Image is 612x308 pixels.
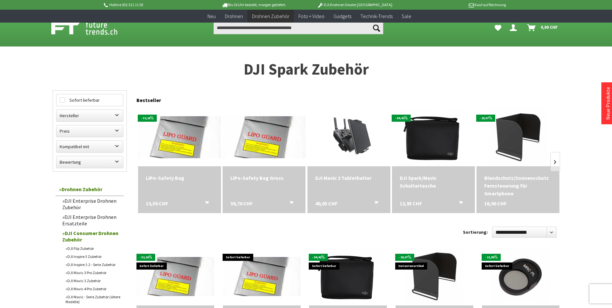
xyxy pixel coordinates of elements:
[62,244,124,252] a: DJI Flip Zubehör
[230,174,298,182] div: LiPo-Safety Bag Gross
[56,125,123,137] label: Preis
[225,13,243,19] span: Drohnen
[484,200,507,207] span: 16,96 CHF
[59,196,124,212] a: DJI Enterprise Drohnen Zubehör
[541,22,558,32] span: 0,00 CHF
[298,13,325,19] span: Foto + Video
[400,174,467,190] a: DJI Spark/Mavic Schultertasche 12,95 CHF In den Warenkorb
[146,200,168,207] span: 13,50 CHF
[62,277,124,285] a: DJI Mavic 3 Zubehör
[525,21,561,34] a: Warenkorb
[62,269,124,277] a: DJI Mavic 3 Pro Zubehör
[360,13,393,19] span: Technik-Trends
[220,10,247,23] a: Drohnen
[366,200,382,208] button: In den Warenkorb
[138,116,221,158] img: LiPo-Safety Bag
[405,1,506,9] p: Kauf auf Rechnung
[605,87,611,120] a: Neue Produkte
[507,21,522,34] a: Dein Konto
[103,1,204,9] p: Hotline 032 511 11 03
[484,174,552,197] a: Blendschutz/Sonnenschutz Fernsteuerung für Smartphone 16,96 CHF
[214,21,383,34] input: Produkt, Marke, Kategorie, EAN, Artikelnummer…
[282,200,297,208] button: In den Warenkorb
[223,116,306,158] img: LiPo-Safety Bag Gross
[51,20,132,36] img: Shop Futuretrends - zur Startseite wechseln
[315,200,337,207] span: 40,05 CHF
[204,1,304,9] p: Bis 16 Uhr bestellt, morgen geliefert.
[315,174,383,182] a: DJI Mavic 2 Tablethalter 40,05 CHF In den Warenkorb
[56,94,123,106] label: Sofort lieferbar
[398,108,469,166] img: DJI Spark/Mavic Schultertasche
[402,13,411,19] span: Sale
[203,10,220,23] a: Neu
[489,108,547,166] img: Blendschutz/Sonnenschutz Fernsteuerung für Smartphone
[197,200,213,208] button: In den Warenkorb
[247,10,294,23] a: Drohnen Zubehör
[307,114,390,160] img: DJI Mavic 2 Tablethalter
[136,90,560,107] div: Bestseller
[59,212,124,228] a: DJI Enterprise Drohnen Ersatzteile
[356,10,397,23] a: Technik-Trends
[397,10,416,23] a: Sale
[62,252,124,261] a: DJI Inspire 3 Zubehör
[62,285,124,293] a: DJI Mavic 4 Pro Zubehör
[463,227,488,237] label: Sortierung:
[334,13,351,19] span: Gadgets
[62,293,124,306] a: DJI Mavic - Serie Zubehör (ältere Modelle)
[252,13,289,19] span: Drohnen Zubehör
[491,21,505,34] a: Meine Favoriten
[56,156,123,168] label: Bewertung
[146,174,213,182] a: LiPo-Safety Bag 13,50 CHF In den Warenkorb
[136,257,214,296] img: LiPo-Safety Bag
[492,247,550,305] img: MRC PL-Filter für DJI Spark
[484,174,552,197] div: Blendschutz/Sonnenschutz Fernsteuerung für Smartphone
[230,200,253,207] span: 39,70 CHF
[207,13,216,19] span: Neu
[56,110,123,121] label: Hersteller
[405,247,463,305] img: Blendschutz/Sonnenschutz Fernsteuerung für Smartphone
[146,174,213,182] div: LiPo-Safety Bag
[294,10,329,23] a: Foto + Video
[56,141,123,152] label: Kompatibel mit
[59,228,124,244] a: DJI Consumer Drohnen Zubehör
[223,257,301,296] img: LiPo-Safety Bag Gross
[315,174,383,182] div: DJI Mavic 2 Tablethalter
[329,10,356,23] a: Gadgets
[230,174,298,182] a: LiPo-Safety Bag Gross 39,70 CHF In den Warenkorb
[56,183,124,196] a: Drohnen Zubehör
[400,200,422,207] span: 12,95 CHF
[304,1,405,9] p: DJI Drohnen Dealer [GEOGRAPHIC_DATA]
[62,261,124,269] a: DJI Inspire 1-2 - Serie Zubehör
[451,200,467,208] button: In den Warenkorb
[400,174,467,190] div: DJI Spark/Mavic Schultertasche
[370,21,383,34] button: Suchen
[313,247,383,305] img: DJI Spark/Mavic Schultertasche
[53,61,560,77] h1: DJI Spark Zubehör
